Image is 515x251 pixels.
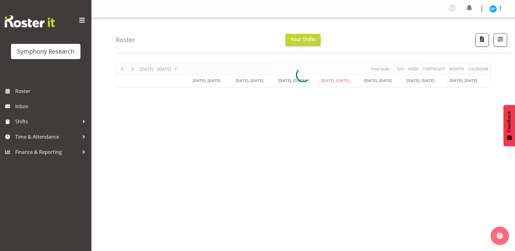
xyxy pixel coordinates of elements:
[494,33,507,47] button: Filter Shifts
[475,33,489,47] button: Download a PDF of the roster according to the set date range.
[15,87,88,96] span: Roster
[503,105,515,146] button: Feedback - Show survey
[506,111,512,132] span: Feedback
[116,36,135,43] h4: Roster
[15,117,79,126] span: Shifts
[5,15,55,27] img: Rosterit website logo
[15,132,79,141] span: Time & Attendance
[489,5,497,12] img: divyadeep-parmar11611.jpg
[290,36,316,43] span: Your Shifts
[17,47,74,56] div: Symphony Research
[497,233,503,239] img: help-xxl-2.png
[15,102,88,111] span: Inbox
[15,147,79,157] span: Finance & Reporting
[286,34,321,46] button: Your Shifts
